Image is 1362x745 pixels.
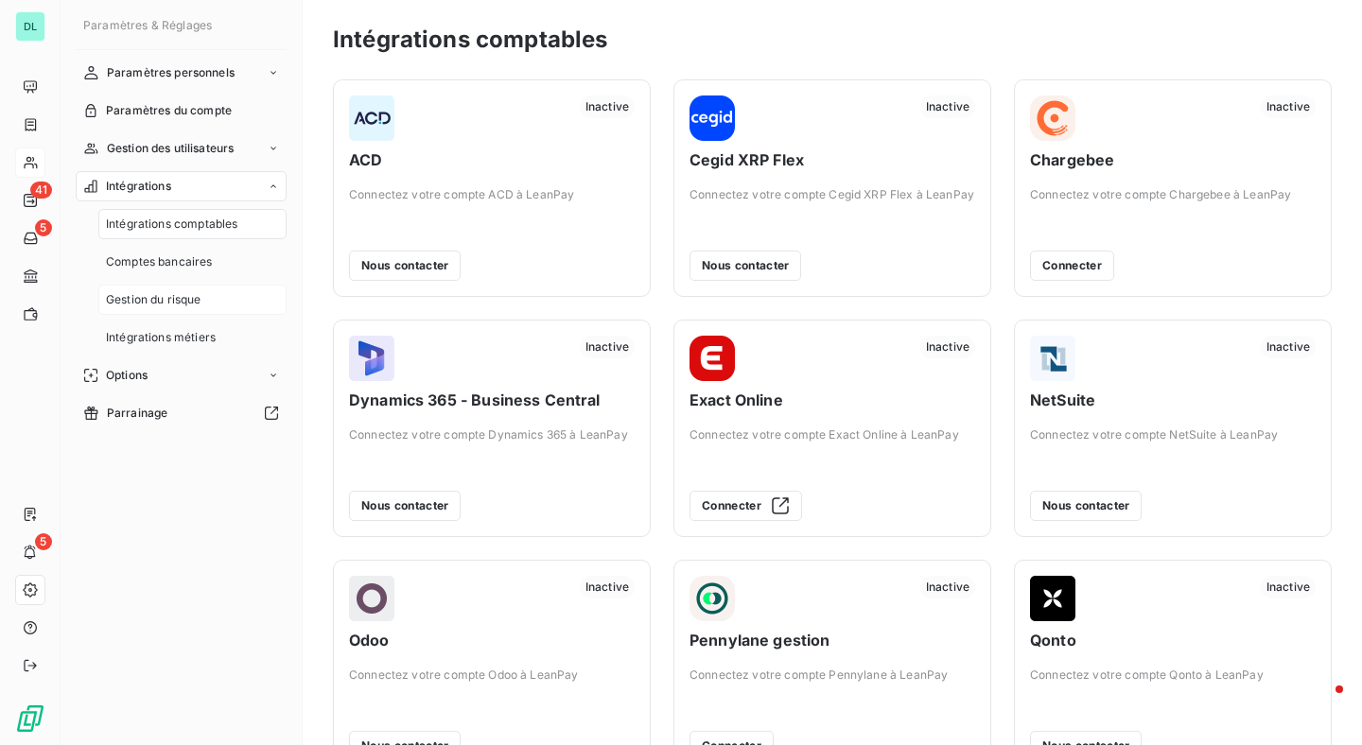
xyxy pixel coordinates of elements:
[690,426,975,443] span: Connectez votre compte Exact Online à LeanPay
[1261,336,1316,358] span: Inactive
[690,336,735,381] img: Exact Online logo
[1261,95,1316,118] span: Inactive
[83,18,212,32] span: Paramètres & Réglages
[106,253,213,270] span: Comptes bancaires
[349,491,461,521] button: Nous contacter
[76,398,287,428] a: Parrainage
[106,291,201,308] span: Gestion du risque
[106,329,216,346] span: Intégrations métiers
[1030,667,1316,684] span: Connectez votre compte Qonto à LeanPay
[690,186,975,203] span: Connectez votre compte Cegid XRP Flex à LeanPay
[106,367,148,384] span: Options
[349,426,635,443] span: Connectez votre compte Dynamics 365 à LeanPay
[1030,629,1316,651] span: Qonto
[1030,389,1316,411] span: NetSuite
[349,389,635,411] span: Dynamics 365 - Business Central
[1030,251,1114,281] button: Connecter
[35,219,52,236] span: 5
[107,140,235,157] span: Gestion des utilisateurs
[35,533,52,550] span: 5
[349,576,394,621] img: Odoo logo
[98,209,287,239] a: Intégrations comptables
[690,389,975,411] span: Exact Online
[690,148,975,171] span: Cegid XRP Flex
[76,95,287,126] a: Paramètres du compte
[98,322,287,353] a: Intégrations métiers
[1030,95,1075,141] img: Chargebee logo
[98,247,287,277] a: Comptes bancaires
[920,95,975,118] span: Inactive
[1261,576,1316,598] span: Inactive
[106,216,237,233] span: Intégrations comptables
[1030,491,1142,521] button: Nous contacter
[15,11,45,42] div: DL
[690,251,801,281] button: Nous contacter
[30,182,52,199] span: 41
[920,336,975,358] span: Inactive
[580,576,635,598] span: Inactive
[15,703,45,734] img: Logo LeanPay
[580,95,635,118] span: Inactive
[690,491,802,521] button: Connecter
[349,95,394,141] img: ACD logo
[349,186,635,203] span: Connectez votre compte ACD à LeanPay
[1030,186,1316,203] span: Connectez votre compte Chargebee à LeanPay
[1030,336,1075,381] img: NetSuite logo
[1298,681,1343,726] iframe: Intercom live chat
[1030,576,1075,621] img: Qonto logo
[690,667,975,684] span: Connectez votre compte Pennylane à LeanPay
[580,336,635,358] span: Inactive
[349,336,394,381] img: Dynamics 365 - Business Central logo
[1030,148,1316,171] span: Chargebee
[106,178,171,195] span: Intégrations
[349,148,635,171] span: ACD
[690,576,735,621] img: Pennylane gestion logo
[690,95,735,141] img: Cegid XRP Flex logo
[333,23,607,57] h3: Intégrations comptables
[920,576,975,598] span: Inactive
[349,667,635,684] span: Connectez votre compte Odoo à LeanPay
[349,629,635,651] span: Odoo
[98,285,287,315] a: Gestion du risque
[107,405,168,422] span: Parrainage
[1030,426,1316,443] span: Connectez votre compte NetSuite à LeanPay
[349,251,461,281] button: Nous contacter
[690,629,975,651] span: Pennylane gestion
[107,64,235,81] span: Paramètres personnels
[106,102,232,119] span: Paramètres du compte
